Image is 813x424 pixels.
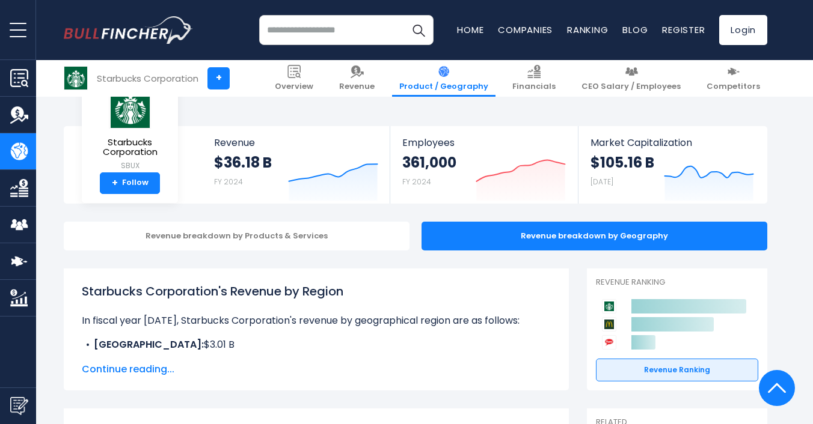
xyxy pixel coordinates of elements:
[332,60,382,97] a: Revenue
[591,153,654,172] strong: $105.16 B
[505,60,563,97] a: Financials
[390,126,577,204] a: Employees 361,000 FY 2024
[97,71,198,85] div: Starbucks Corporation
[699,60,767,97] a: Competitors
[591,137,754,148] span: Market Capitalization
[94,338,204,351] b: [GEOGRAPHIC_DATA]:
[403,15,434,45] button: Search
[402,177,431,187] small: FY 2024
[100,172,160,194] a: +Follow
[94,352,207,366] b: International Segment:
[457,23,483,36] a: Home
[214,177,243,187] small: FY 2024
[64,222,410,250] div: Revenue breakdown by Products & Services
[602,335,616,350] img: Yum! Brands competitors logo
[112,178,118,189] strong: +
[82,282,551,300] h1: Starbucks Corporation's Revenue by Region
[622,23,648,36] a: Blog
[719,15,767,45] a: Login
[91,138,168,157] span: Starbucks Corporation
[578,126,766,204] a: Market Capitalization $105.16 B [DATE]
[82,362,551,377] span: Continue reading...
[64,16,193,44] a: Go to homepage
[402,137,565,148] span: Employees
[202,126,390,204] a: Revenue $36.18 B FY 2024
[82,313,551,328] p: In fiscal year [DATE], Starbucks Corporation's revenue by geographical region are as follows:
[662,23,705,36] a: Register
[596,277,758,288] p: Revenue Ranking
[82,338,551,352] li: $3.01 B
[109,88,151,129] img: SBUX logo
[268,60,321,97] a: Overview
[91,88,169,172] a: Starbucks Corporation SBUX
[567,23,608,36] a: Ranking
[64,67,87,89] img: SBUX logo
[591,177,613,187] small: [DATE]
[574,60,688,97] a: CEO Salary / Employees
[64,16,193,44] img: bullfincher logo
[402,153,456,172] strong: 361,000
[207,67,230,89] a: +
[339,82,375,92] span: Revenue
[214,153,272,172] strong: $36.18 B
[596,359,758,381] a: Revenue Ranking
[82,352,551,366] li: $6.46 B
[392,60,495,97] a: Product / Geography
[498,23,553,36] a: Companies
[91,160,168,171] small: SBUX
[602,299,616,313] img: Starbucks Corporation competitors logo
[581,82,681,92] span: CEO Salary / Employees
[512,82,556,92] span: Financials
[707,82,760,92] span: Competitors
[422,222,767,250] div: Revenue breakdown by Geography
[275,82,313,92] span: Overview
[399,82,488,92] span: Product / Geography
[602,317,616,332] img: McDonald's Corporation competitors logo
[214,137,378,148] span: Revenue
